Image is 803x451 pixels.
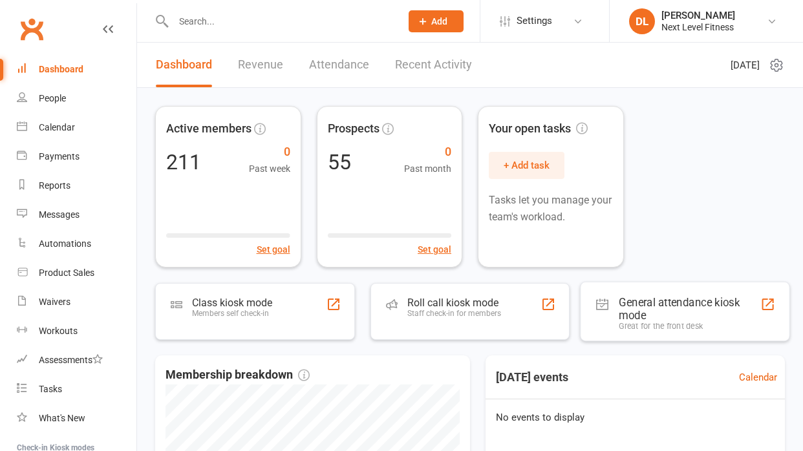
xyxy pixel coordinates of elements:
[39,413,85,423] div: What's New
[661,10,735,21] div: [PERSON_NAME]
[17,404,136,433] a: What's New
[328,152,351,173] div: 55
[39,355,103,365] div: Assessments
[156,43,212,87] a: Dashboard
[309,43,369,87] a: Attendance
[619,322,760,331] div: Great for the front desk
[166,152,201,173] div: 211
[619,296,760,322] div: General attendance kiosk mode
[166,120,252,138] span: Active members
[17,375,136,404] a: Tasks
[17,55,136,84] a: Dashboard
[489,152,564,179] button: + Add task
[395,43,472,87] a: Recent Activity
[238,43,283,87] a: Revenue
[486,366,579,389] h3: [DATE] events
[17,346,136,375] a: Assessments
[39,122,75,132] div: Calendar
[407,309,501,318] div: Staff check-in for members
[39,64,83,74] div: Dashboard
[39,326,78,336] div: Workouts
[17,288,136,317] a: Waivers
[249,162,290,176] span: Past week
[257,242,290,257] button: Set goal
[409,10,464,32] button: Add
[517,6,552,36] span: Settings
[17,229,136,258] a: Automations
[39,384,62,394] div: Tasks
[404,162,451,176] span: Past month
[731,58,760,73] span: [DATE]
[407,297,501,309] div: Roll call kiosk mode
[39,209,80,220] div: Messages
[431,16,447,26] span: Add
[328,120,380,138] span: Prospects
[17,258,136,288] a: Product Sales
[17,171,136,200] a: Reports
[169,12,392,30] input: Search...
[192,297,272,309] div: Class kiosk mode
[489,120,588,138] span: Your open tasks
[166,366,310,384] span: Membership breakdown
[39,238,91,249] div: Automations
[17,142,136,171] a: Payments
[739,370,777,385] a: Calendar
[39,267,94,278] div: Product Sales
[629,8,655,34] div: DL
[661,21,735,33] div: Next Level Fitness
[17,84,136,113] a: People
[489,192,613,225] p: Tasks let you manage your team's workload.
[16,13,48,45] a: Clubworx
[39,151,80,162] div: Payments
[249,143,290,162] span: 0
[418,242,451,257] button: Set goal
[480,399,790,435] div: No events to display
[39,93,66,103] div: People
[39,180,70,191] div: Reports
[17,317,136,346] a: Workouts
[404,143,451,162] span: 0
[39,297,70,307] div: Waivers
[17,200,136,229] a: Messages
[17,113,136,142] a: Calendar
[192,309,272,318] div: Members self check-in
